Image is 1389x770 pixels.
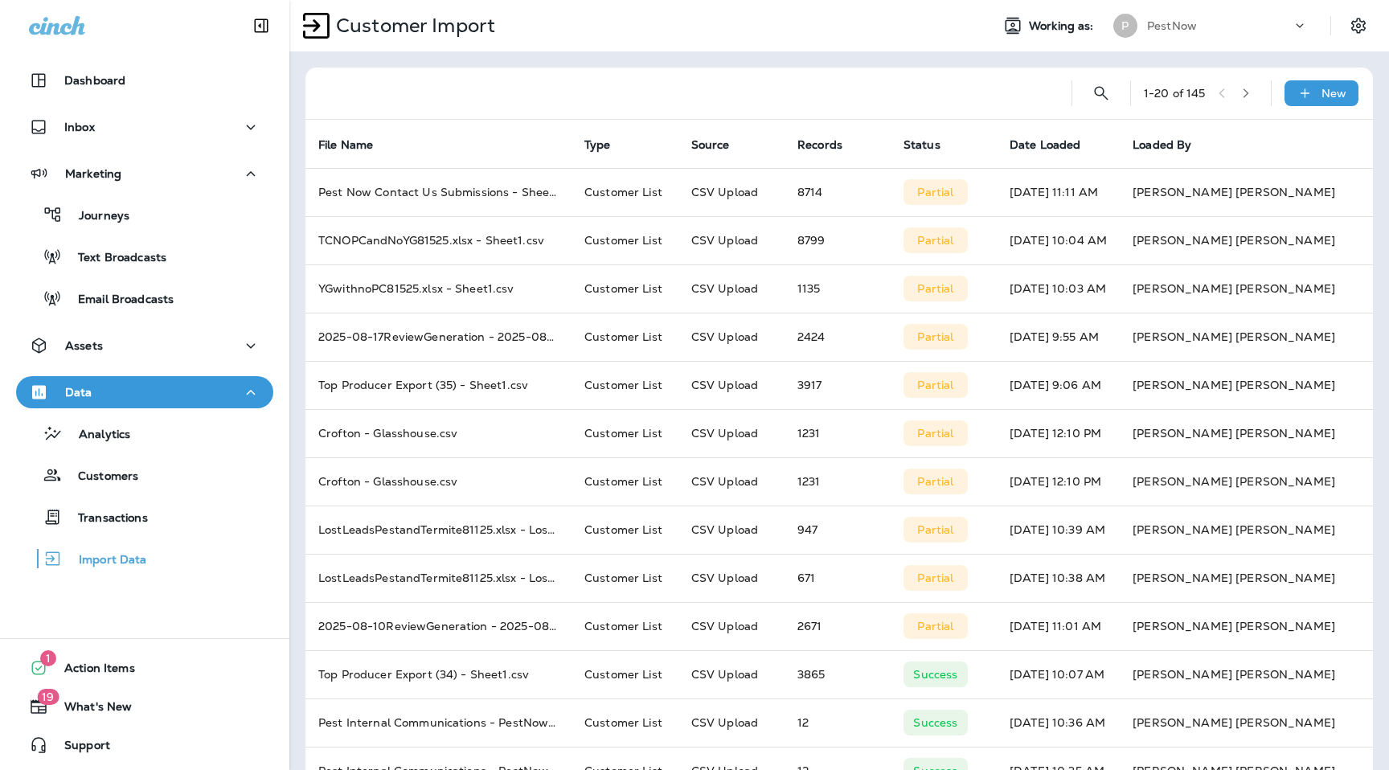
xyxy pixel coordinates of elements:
[785,264,891,313] td: 1135
[48,661,135,681] span: Action Items
[678,650,785,698] td: CSV Upload
[997,216,1120,264] td: [DATE] 10:04 AM
[678,409,785,457] td: CSV Upload
[305,361,572,409] td: Top Producer Export (35) - Sheet1.csv
[913,716,957,729] p: Success
[1010,137,1102,152] span: Date Loaded
[16,729,273,761] button: Support
[917,379,953,391] p: Partial
[48,700,132,719] span: What's New
[572,264,678,313] td: Customer List
[997,409,1120,457] td: [DATE] 12:10 PM
[678,168,785,216] td: CSV Upload
[16,500,273,534] button: Transactions
[584,137,632,152] span: Type
[1133,137,1212,152] span: Loaded By
[572,602,678,650] td: Customer List
[65,339,103,352] p: Assets
[917,427,953,440] p: Partial
[997,602,1120,650] td: [DATE] 11:01 AM
[1144,87,1206,100] div: 1 - 20 of 145
[913,668,957,681] p: Success
[16,158,273,190] button: Marketing
[917,523,953,536] p: Partial
[62,293,174,308] p: Email Broadcasts
[903,137,961,152] span: Status
[691,138,730,152] span: Source
[1120,554,1373,602] td: [PERSON_NAME] [PERSON_NAME]
[997,506,1120,554] td: [DATE] 10:39 AM
[785,554,891,602] td: 671
[572,554,678,602] td: Customer List
[1085,77,1117,109] button: Search Import
[318,138,373,152] span: File Name
[785,650,891,698] td: 3865
[1120,650,1373,698] td: [PERSON_NAME] [PERSON_NAME]
[903,138,940,152] span: Status
[305,264,572,313] td: YGwithnoPC81525.xlsx - Sheet1.csv
[917,282,953,295] p: Partial
[16,111,273,143] button: Inbox
[65,386,92,399] p: Data
[62,251,166,266] p: Text Broadcasts
[1120,698,1373,747] td: [PERSON_NAME] [PERSON_NAME]
[997,264,1120,313] td: [DATE] 10:03 AM
[48,739,110,758] span: Support
[305,409,572,457] td: Crofton - Glasshouse.csv
[678,216,785,264] td: CSV Upload
[1120,361,1373,409] td: [PERSON_NAME] [PERSON_NAME]
[63,209,129,224] p: Journeys
[305,554,572,602] td: LostLeadsPestandTermite81125.xlsx - LostLeadsTermite.csv
[16,330,273,362] button: Assets
[997,650,1120,698] td: [DATE] 10:07 AM
[917,620,953,633] p: Partial
[785,457,891,506] td: 1231
[318,137,394,152] span: File Name
[1120,313,1373,361] td: [PERSON_NAME] [PERSON_NAME]
[305,168,572,216] td: Pest Now Contact Us Submissions - Sheet1.csv
[65,167,121,180] p: Marketing
[1010,138,1081,152] span: Date Loaded
[305,313,572,361] td: 2025-08-17ReviewGeneration - 2025-08-17ReviewGeneration (1).csv
[16,652,273,684] button: 1Action Items
[917,571,953,584] p: Partial
[997,457,1120,506] td: [DATE] 12:10 PM
[305,506,572,554] td: LostLeadsPestandTermite81125.xlsx - LostLeadsPest.csv
[785,313,891,361] td: 2424
[678,264,785,313] td: CSV Upload
[239,10,284,42] button: Collapse Sidebar
[330,14,495,38] p: Customer Import
[305,457,572,506] td: Crofton - Glasshouse.csv
[678,698,785,747] td: CSV Upload
[678,313,785,361] td: CSV Upload
[917,330,953,343] p: Partial
[1120,216,1373,264] td: [PERSON_NAME] [PERSON_NAME]
[62,469,138,485] p: Customers
[797,138,842,152] span: Records
[917,234,953,247] p: Partial
[785,506,891,554] td: 947
[1120,602,1373,650] td: [PERSON_NAME] [PERSON_NAME]
[584,138,611,152] span: Type
[16,376,273,408] button: Data
[572,698,678,747] td: Customer List
[785,361,891,409] td: 3917
[997,361,1120,409] td: [DATE] 9:06 AM
[1120,168,1373,216] td: [PERSON_NAME] [PERSON_NAME]
[16,64,273,96] button: Dashboard
[63,553,147,568] p: Import Data
[1147,19,1197,32] p: PestNow
[1120,457,1373,506] td: [PERSON_NAME] [PERSON_NAME]
[1120,264,1373,313] td: [PERSON_NAME] [PERSON_NAME]
[16,281,273,315] button: Email Broadcasts
[16,690,273,723] button: 19What's New
[305,602,572,650] td: 2025-08-10ReviewGeneration - 2025-08-10ReviewGeneration.csv
[572,506,678,554] td: Customer List
[572,168,678,216] td: Customer List
[785,698,891,747] td: 12
[572,313,678,361] td: Customer List
[917,475,953,488] p: Partial
[997,698,1120,747] td: [DATE] 10:36 AM
[64,74,125,87] p: Dashboard
[997,313,1120,361] td: [DATE] 9:55 AM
